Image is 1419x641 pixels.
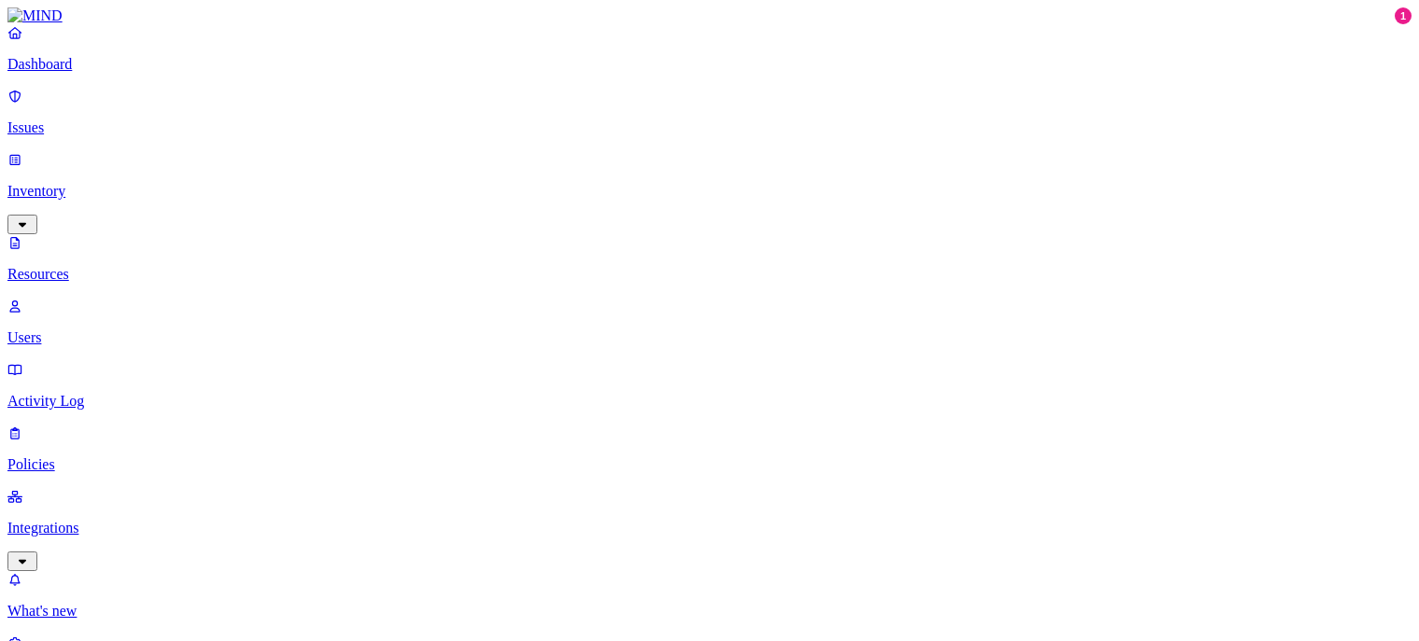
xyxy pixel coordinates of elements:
[7,329,1412,346] p: Users
[7,393,1412,410] p: Activity Log
[7,361,1412,410] a: Activity Log
[7,56,1412,73] p: Dashboard
[7,7,1412,24] a: MIND
[7,520,1412,536] p: Integrations
[7,456,1412,473] p: Policies
[7,119,1412,136] p: Issues
[7,266,1412,283] p: Resources
[7,183,1412,200] p: Inventory
[7,7,63,24] img: MIND
[7,603,1412,620] p: What's new
[1395,7,1412,24] div: 1
[7,298,1412,346] a: Users
[7,234,1412,283] a: Resources
[7,151,1412,231] a: Inventory
[7,571,1412,620] a: What's new
[7,88,1412,136] a: Issues
[7,488,1412,568] a: Integrations
[7,425,1412,473] a: Policies
[7,24,1412,73] a: Dashboard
